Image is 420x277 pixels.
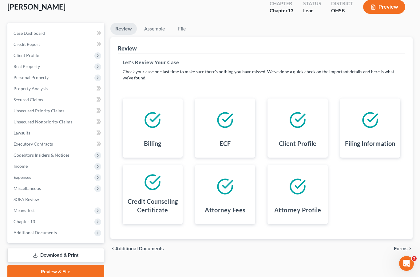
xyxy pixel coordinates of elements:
a: Property Analysis [9,83,104,94]
div: Review [118,45,137,52]
a: Case Dashboard [9,28,104,39]
i: chevron_left [110,246,115,251]
div: Lead [303,7,321,14]
a: Lawsuits [9,127,104,138]
span: Lawsuits [14,130,30,135]
span: Credit Report [14,42,40,47]
span: Codebtors Insiders & Notices [14,152,69,158]
a: Unsecured Nonpriority Claims [9,116,104,127]
div: Chapter [270,7,293,14]
span: Forms [394,246,408,251]
a: Secured Claims [9,94,104,105]
h4: Attorney Profile [274,206,321,214]
button: Forms chevron_right [394,246,413,251]
span: 13 [288,7,293,13]
span: [PERSON_NAME] [7,2,65,11]
span: 2 [412,256,417,261]
h5: Let's Review Your Case [123,59,401,66]
h4: Attorney Fees [205,206,245,214]
span: Additional Documents [115,246,164,251]
i: chevron_right [408,246,413,251]
iframe: Intercom live chat [399,256,414,271]
h4: Billing [144,139,161,148]
span: Additional Documents [14,230,57,235]
span: Income [14,163,28,169]
span: Executory Contracts [14,141,53,147]
span: Client Profile [14,53,39,58]
a: SOFA Review [9,194,104,205]
span: Real Property [14,64,40,69]
h4: Client Profile [279,139,317,148]
span: Expenses [14,175,31,180]
span: SOFA Review [14,197,39,202]
a: Assemble [139,23,170,35]
span: Miscellaneous [14,186,41,191]
span: Case Dashboard [14,30,45,36]
h4: ECF [220,139,231,148]
div: OHSB [331,7,353,14]
span: Unsecured Nonpriority Claims [14,119,72,124]
a: chevron_left Additional Documents [110,246,164,251]
a: Credit Report [9,39,104,50]
a: Executory Contracts [9,138,104,150]
a: Unsecured Priority Claims [9,105,104,116]
span: Unsecured Priority Claims [14,108,64,113]
span: Secured Claims [14,97,43,102]
span: Property Analysis [14,86,48,91]
span: Means Test [14,208,35,213]
span: Chapter 13 [14,219,35,224]
h4: Credit Counseling Certificate [128,197,178,214]
a: File [172,23,192,35]
span: Personal Property [14,75,49,80]
h4: Filing Information [345,139,395,148]
p: Check your case one last time to make sure there's nothing you have missed. We've done a quick ch... [123,69,401,81]
a: Download & Print [7,248,104,263]
a: Review [110,23,137,35]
